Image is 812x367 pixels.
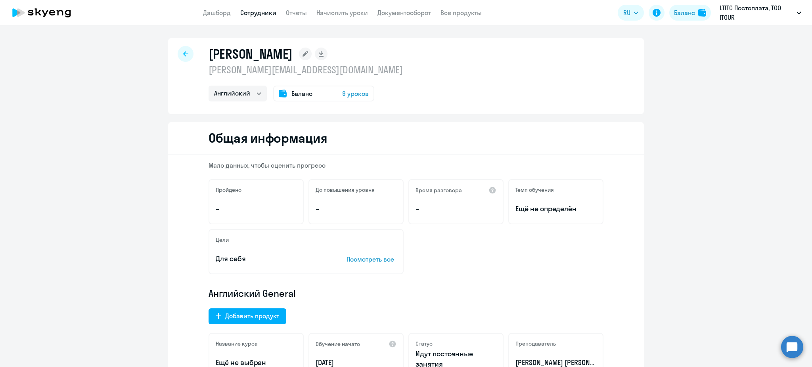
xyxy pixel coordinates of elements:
[515,204,596,214] span: Ещё не определён
[347,254,396,264] p: Посмотреть все
[209,287,296,300] span: Английский General
[209,308,286,324] button: Добавить продукт
[674,8,695,17] div: Баланс
[720,3,793,22] p: LTITC Постоплата, ТОО ITOUR
[377,9,431,17] a: Документооборот
[286,9,307,17] a: Отчеты
[440,9,482,17] a: Все продукты
[203,9,231,17] a: Дашборд
[216,186,241,193] h5: Пройдено
[216,204,297,214] p: –
[240,9,276,17] a: Сотрудники
[316,186,375,193] h5: До повышения уровня
[216,236,229,243] h5: Цели
[716,3,805,22] button: LTITC Постоплата, ТОО ITOUR
[515,186,554,193] h5: Темп обучения
[669,5,711,21] button: Балансbalance
[316,9,368,17] a: Начислить уроки
[209,130,327,146] h2: Общая информация
[209,161,603,170] p: Мало данных, чтобы оценить прогресс
[698,9,706,17] img: balance
[291,89,312,98] span: Баланс
[515,340,556,347] h5: Преподаватель
[618,5,644,21] button: RU
[216,340,258,347] h5: Название курса
[416,204,496,214] p: –
[316,340,360,348] h5: Обучение начато
[416,187,462,194] h5: Время разговора
[342,89,369,98] span: 9 уроков
[623,8,630,17] span: RU
[209,63,403,76] p: [PERSON_NAME][EMAIL_ADDRESS][DOMAIN_NAME]
[209,46,293,62] h1: [PERSON_NAME]
[416,340,433,347] h5: Статус
[216,254,322,264] p: Для себя
[316,204,396,214] p: –
[225,311,279,321] div: Добавить продукт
